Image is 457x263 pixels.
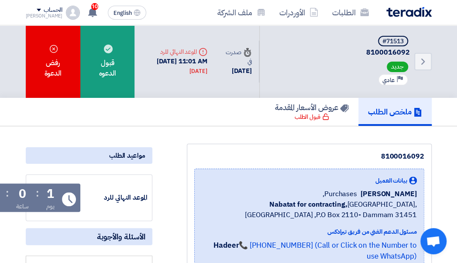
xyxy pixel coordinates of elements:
[113,10,132,16] span: English
[375,176,407,185] span: بيانات العميل
[66,6,80,20] img: profile_test.png
[44,7,62,14] div: الحساب
[361,189,417,199] span: [PERSON_NAME]
[82,193,148,203] div: الموعد النهائي للرد
[141,56,207,76] div: [DATE] 11:01 AM
[382,38,404,45] div: #71513
[91,3,98,10] span: 10
[194,151,424,162] div: 8100016092
[189,67,207,76] div: [DATE]
[221,66,252,76] div: [DATE]
[19,188,26,200] div: 0
[420,228,447,254] div: دردشة مفتوحة
[26,14,63,18] div: [PERSON_NAME]
[272,2,325,23] a: الأوردرات
[382,76,395,84] span: عادي
[141,47,207,56] div: الموعد النهائي للرد
[325,2,376,23] a: الطلبات
[387,62,408,72] span: جديد
[221,48,252,66] div: صدرت في
[16,202,29,211] div: ساعة
[323,189,357,199] span: Purchases,
[213,240,239,251] strong: Hadeer
[26,25,81,98] div: رفض الدعوة
[6,185,9,201] div: :
[269,199,347,210] b: Nabatat for contracting,
[36,185,39,201] div: :
[295,113,329,121] div: قبول الطلب
[368,107,422,117] h5: ملخص الطلب
[275,102,349,112] h5: عروض الأسعار المقدمة
[26,147,152,164] div: مواعيد الطلب
[47,188,54,200] div: 1
[358,98,432,126] a: ملخص الطلب
[108,6,146,20] button: English
[202,199,417,220] span: [GEOGRAPHIC_DATA], [GEOGRAPHIC_DATA] ,P.O Box 2110- Dammam 31451
[202,227,417,236] div: مسئول الدعم الفني من فريق تيرادكس
[270,48,410,57] span: 8100016092
[265,98,358,126] a: عروض الأسعار المقدمة قبول الطلب
[97,232,145,242] span: الأسئلة والأجوبة
[239,240,416,262] a: 📞 [PHONE_NUMBER] (Call or Click on the Number to use WhatsApp)
[386,7,432,17] img: Teradix logo
[46,202,55,211] div: يوم
[80,25,134,98] div: قبول الدعوه
[210,2,272,23] a: ملف الشركة
[270,36,410,57] h5: 8100016092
